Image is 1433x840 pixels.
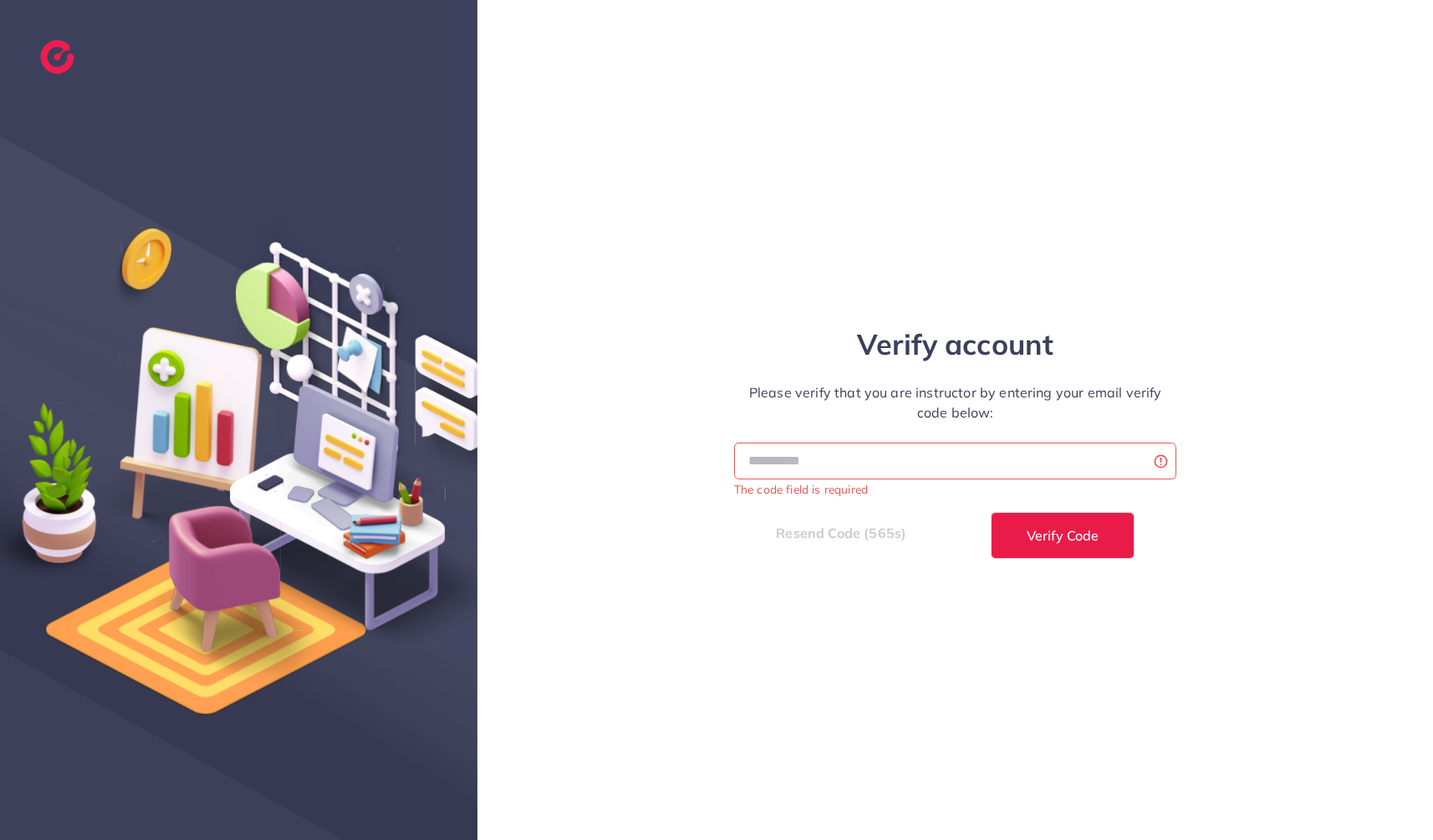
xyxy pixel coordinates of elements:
small: The code field is required [734,482,868,496]
img: logo [40,40,74,74]
span: Verify Code [1027,529,1099,542]
p: Please verify that you are instructor by entering your email verify code below: [734,382,1177,423]
button: Verify Code [991,512,1135,559]
h1: Verify account [734,328,1177,362]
